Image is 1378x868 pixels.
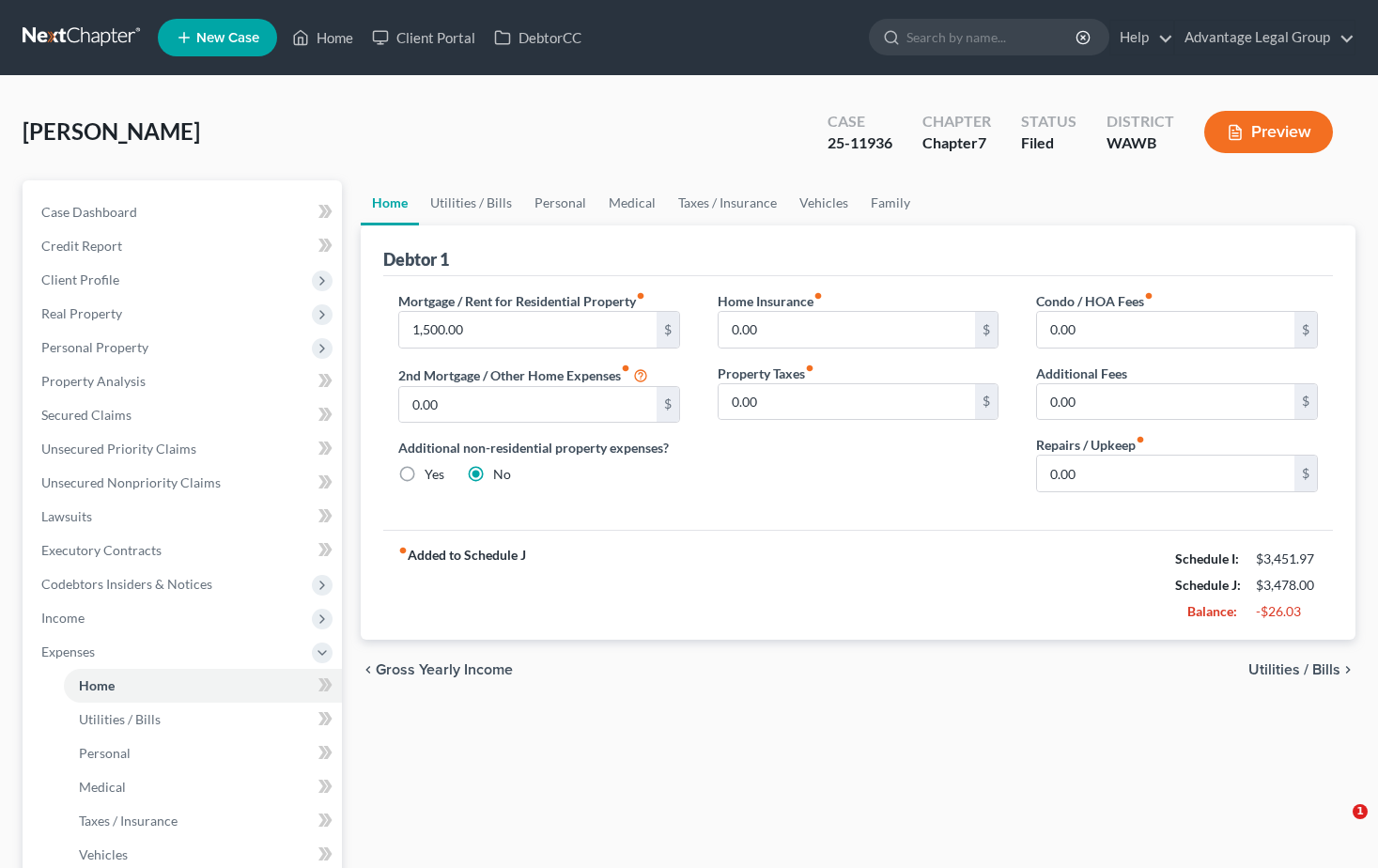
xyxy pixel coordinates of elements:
i: fiber_manual_record [398,546,408,555]
input: Search by name... [906,20,1078,54]
a: Utilities / Bills [419,180,523,225]
strong: Added to Schedule J [398,546,526,625]
label: Condo / HOA Fees [1036,291,1153,311]
span: Property Analysis [41,373,146,389]
span: Medical [79,779,126,795]
label: Yes [425,465,444,484]
span: Credit Report [41,238,122,254]
i: fiber_manual_record [1136,435,1145,444]
div: $3,451.97 [1256,550,1318,568]
a: Home [283,21,363,54]
a: Unsecured Priority Claims [26,432,342,466]
span: 1 [1353,804,1368,819]
div: $ [975,312,998,348]
label: Additional Fees [1036,364,1127,383]
span: Vehicles [79,846,128,862]
a: Medical [64,770,342,804]
span: [PERSON_NAME] [23,117,200,145]
input: -- [1037,456,1294,491]
i: fiber_manual_record [805,364,814,373]
span: Expenses [41,643,95,659]
span: Executory Contracts [41,542,162,558]
label: Mortgage / Rent for Residential Property [398,291,645,311]
strong: Schedule I: [1175,550,1239,566]
i: chevron_right [1340,662,1355,677]
input: -- [1037,384,1294,420]
span: Unsecured Priority Claims [41,441,196,457]
div: $ [975,384,998,420]
span: Taxes / Insurance [79,813,178,829]
i: chevron_left [361,662,376,677]
div: $ [1294,312,1317,348]
a: Case Dashboard [26,195,342,229]
label: Property Taxes [718,364,814,383]
div: Case [828,111,892,132]
strong: Schedule J: [1175,577,1241,593]
a: Property Analysis [26,364,342,398]
strong: Balance: [1187,603,1237,619]
div: $ [1294,456,1317,491]
div: District [1107,111,1174,132]
div: 25-11936 [828,132,892,154]
a: Credit Report [26,229,342,263]
i: fiber_manual_record [813,291,823,301]
span: 7 [978,133,986,151]
span: Personal Property [41,339,148,355]
span: Utilities / Bills [1248,662,1340,677]
a: Client Portal [363,21,485,54]
div: $3,478.00 [1256,576,1318,595]
span: Lawsuits [41,508,92,524]
div: Filed [1021,132,1076,154]
span: Income [41,610,85,626]
div: $ [657,387,679,423]
a: Taxes / Insurance [64,804,342,838]
a: DebtorCC [485,21,591,54]
label: Repairs / Upkeep [1036,435,1145,455]
a: Executory Contracts [26,534,342,567]
a: Help [1110,21,1173,54]
div: Debtor 1 [383,248,449,271]
div: -$26.03 [1256,602,1318,621]
a: Personal [523,180,597,225]
a: Advantage Legal Group [1175,21,1355,54]
a: Secured Claims [26,398,342,432]
span: Case Dashboard [41,204,137,220]
div: Status [1021,111,1076,132]
button: Utilities / Bills chevron_right [1248,662,1355,677]
a: Personal [64,736,342,770]
span: Utilities / Bills [79,711,161,727]
div: Chapter [922,111,991,132]
input: -- [399,312,657,348]
i: fiber_manual_record [1144,291,1153,301]
i: fiber_manual_record [621,364,630,373]
span: Codebtors Insiders & Notices [41,576,212,592]
a: Taxes / Insurance [667,180,788,225]
a: Vehicles [788,180,859,225]
a: Medical [597,180,667,225]
a: Utilities / Bills [64,703,342,736]
div: Chapter [922,132,991,154]
label: Additional non-residential property expenses? [398,438,680,457]
button: Preview [1204,111,1333,153]
a: Family [859,180,921,225]
div: WAWB [1107,132,1174,154]
label: 2nd Mortgage / Other Home Expenses [398,364,648,386]
i: fiber_manual_record [636,291,645,301]
a: Home [64,669,342,703]
div: $ [1294,384,1317,420]
button: chevron_left Gross Yearly Income [361,662,513,677]
span: Real Property [41,305,122,321]
input: -- [1037,312,1294,348]
span: Secured Claims [41,407,132,423]
a: Home [361,180,419,225]
input: -- [719,312,976,348]
label: Home Insurance [718,291,823,311]
span: New Case [196,31,259,45]
input: -- [719,384,976,420]
span: Client Profile [41,271,119,287]
iframe: Intercom live chat [1314,804,1359,849]
span: Gross Yearly Income [376,662,513,677]
a: Unsecured Nonpriority Claims [26,466,342,500]
span: Home [79,677,115,693]
input: -- [399,387,657,423]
